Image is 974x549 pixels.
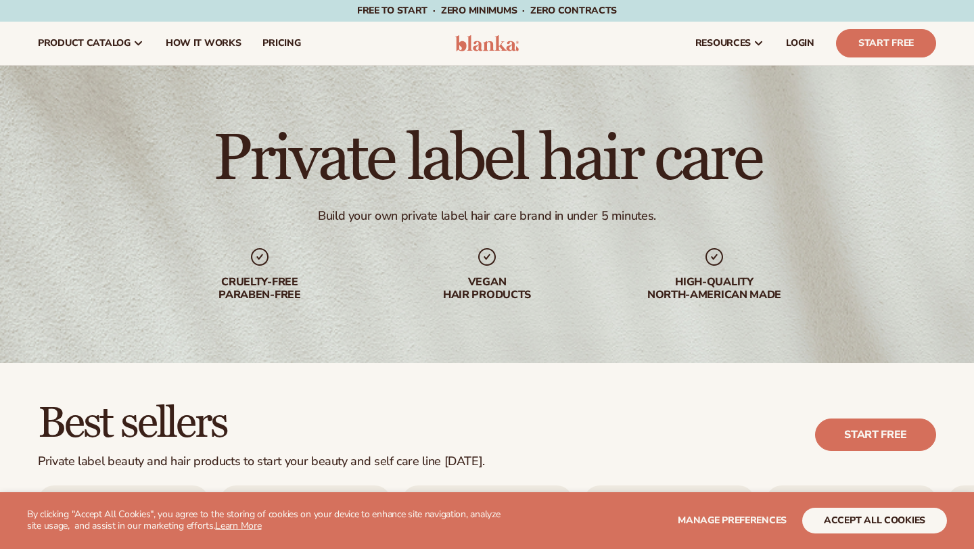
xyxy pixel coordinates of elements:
button: accept all cookies [802,508,947,533]
span: LOGIN [786,38,814,49]
a: Start free [815,419,936,451]
div: Build your own private label hair care brand in under 5 minutes. [318,208,656,224]
a: resources [685,22,775,65]
div: cruelty-free paraben-free [173,276,346,302]
button: Manage preferences [678,508,787,533]
a: How It Works [155,22,252,65]
span: Manage preferences [678,514,787,527]
div: High-quality North-american made [628,276,801,302]
span: resources [695,38,751,49]
a: pricing [252,22,311,65]
div: Private label beauty and hair products to start your beauty and self care line [DATE]. [38,454,485,469]
h1: Private label hair care [213,127,761,192]
span: product catalog [38,38,131,49]
a: Learn More [215,519,261,532]
a: Start Free [836,29,936,57]
p: By clicking "Accept All Cookies", you agree to the storing of cookies on your device to enhance s... [27,509,509,532]
h2: Best sellers [38,401,485,446]
div: Vegan hair products [400,276,574,302]
a: LOGIN [775,22,825,65]
span: Free to start · ZERO minimums · ZERO contracts [357,4,617,17]
img: logo [455,35,519,51]
span: How It Works [166,38,241,49]
span: pricing [262,38,300,49]
a: product catalog [27,22,155,65]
